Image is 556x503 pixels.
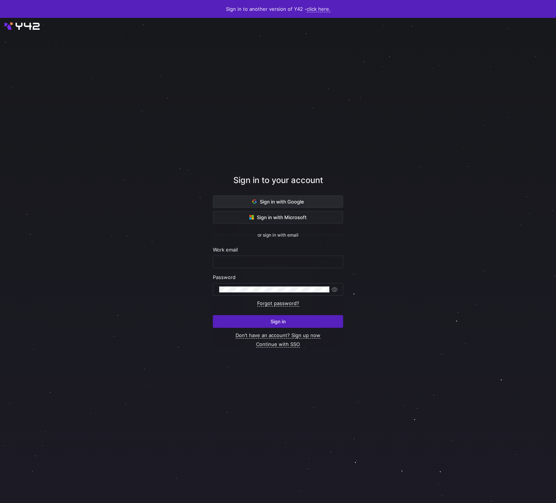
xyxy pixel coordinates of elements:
a: Don’t have an account? Sign up now [236,332,320,339]
button: Sign in [213,315,343,328]
a: Forgot password? [257,300,299,307]
div: Sign in to your account [213,174,343,195]
span: Sign in [271,318,286,324]
button: Sign in with Microsoft [213,211,343,224]
span: Sign in with Microsoft [249,214,307,220]
span: Password [213,274,236,280]
a: click here. [307,6,330,12]
span: Sign in with Google [252,199,304,205]
span: or sign in with email [258,233,298,238]
a: Continue with SSO [256,341,300,347]
span: Work email [213,247,238,253]
button: Sign in with Google [213,195,343,208]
